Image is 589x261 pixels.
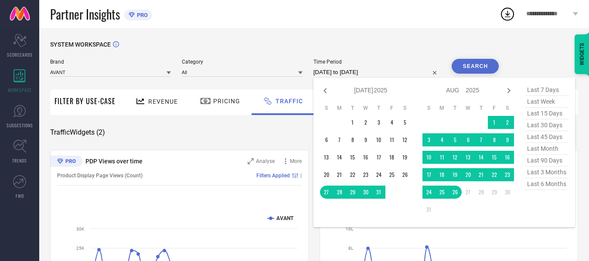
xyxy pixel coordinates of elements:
span: Product Display Page Views (Count) [57,173,143,179]
button: Search [452,59,499,74]
td: Thu Aug 07 2025 [475,133,488,146]
td: Sun Jul 20 2025 [320,168,333,181]
td: Mon Aug 25 2025 [436,186,449,199]
td: Tue Jul 15 2025 [346,151,359,164]
td: Fri Jul 18 2025 [385,151,398,164]
span: More [290,158,302,164]
td: Wed Jul 30 2025 [359,186,372,199]
td: Tue Jul 08 2025 [346,133,359,146]
td: Thu Jul 17 2025 [372,151,385,164]
span: last 15 days [525,108,569,119]
span: PRO [135,12,148,18]
td: Tue Aug 26 2025 [449,186,462,199]
td: Mon Jul 14 2025 [333,151,346,164]
td: Tue Aug 05 2025 [449,133,462,146]
div: Open download list [500,6,515,22]
span: Filters Applied [256,173,290,179]
th: Monday [333,105,346,112]
td: Tue Jul 01 2025 [346,116,359,129]
th: Sunday [320,105,333,112]
th: Sunday [422,105,436,112]
div: Premium [50,156,82,169]
td: Sun Aug 10 2025 [422,151,436,164]
span: SUGGESTIONS [7,122,33,129]
text: 10L [346,227,354,231]
td: Mon Aug 18 2025 [436,168,449,181]
span: last 7 days [525,84,569,96]
span: last week [525,96,569,108]
span: Pricing [213,98,240,105]
td: Sat Aug 02 2025 [501,116,514,129]
td: Wed Aug 20 2025 [462,168,475,181]
span: PDP Views over time [85,158,143,165]
td: Thu Aug 14 2025 [475,151,488,164]
td: Fri Aug 29 2025 [488,186,501,199]
td: Sat Jul 26 2025 [398,168,412,181]
td: Wed Aug 13 2025 [462,151,475,164]
span: Category [182,59,303,65]
span: last 30 days [525,119,569,131]
span: Partner Insights [50,5,120,23]
span: Time Period [313,59,441,65]
td: Fri Jul 04 2025 [385,116,398,129]
text: 25K [76,246,85,251]
td: Fri Jul 25 2025 [385,168,398,181]
td: Sat Aug 09 2025 [501,133,514,146]
span: last 6 months [525,178,569,190]
span: Analyse [256,158,275,164]
th: Friday [385,105,398,112]
span: last month [525,143,569,155]
span: WORKSPACE [8,87,32,93]
th: Saturday [398,105,412,112]
td: Tue Jul 22 2025 [346,168,359,181]
th: Monday [436,105,449,112]
td: Sat Jul 12 2025 [398,133,412,146]
td: Mon Aug 04 2025 [436,133,449,146]
td: Fri Aug 15 2025 [488,151,501,164]
td: Fri Aug 22 2025 [488,168,501,181]
td: Sat Aug 16 2025 [501,151,514,164]
span: SYSTEM WORKSPACE [50,41,111,48]
th: Tuesday [346,105,359,112]
td: Mon Aug 11 2025 [436,151,449,164]
th: Friday [488,105,501,112]
td: Wed Aug 27 2025 [462,186,475,199]
td: Tue Aug 19 2025 [449,168,462,181]
td: Sun Aug 31 2025 [422,203,436,216]
span: TRENDS [12,157,27,164]
td: Tue Aug 12 2025 [449,151,462,164]
td: Wed Jul 09 2025 [359,133,372,146]
th: Wednesday [462,105,475,112]
td: Thu Jul 10 2025 [372,133,385,146]
td: Sun Aug 03 2025 [422,133,436,146]
td: Sat Aug 30 2025 [501,186,514,199]
text: 30K [76,227,85,231]
td: Sun Aug 17 2025 [422,168,436,181]
span: Filter By Use-Case [54,96,116,106]
td: Sat Jul 05 2025 [398,116,412,129]
span: FWD [16,193,24,199]
td: Tue Jul 29 2025 [346,186,359,199]
td: Sun Aug 24 2025 [422,186,436,199]
span: last 3 months [525,166,569,178]
svg: Zoom [248,158,254,164]
span: Traffic [276,98,303,105]
td: Thu Aug 28 2025 [475,186,488,199]
td: Thu Jul 31 2025 [372,186,385,199]
td: Thu Aug 21 2025 [475,168,488,181]
td: Thu Jul 03 2025 [372,116,385,129]
span: | [300,173,302,179]
div: Next month [504,85,514,96]
td: Thu Jul 24 2025 [372,168,385,181]
td: Fri Aug 08 2025 [488,133,501,146]
span: last 90 days [525,155,569,166]
td: Sun Jul 06 2025 [320,133,333,146]
td: Sat Jul 19 2025 [398,151,412,164]
td: Fri Aug 01 2025 [488,116,501,129]
th: Saturday [501,105,514,112]
th: Tuesday [449,105,462,112]
td: Mon Jul 21 2025 [333,168,346,181]
td: Wed Jul 02 2025 [359,116,372,129]
td: Wed Aug 06 2025 [462,133,475,146]
td: Fri Jul 11 2025 [385,133,398,146]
